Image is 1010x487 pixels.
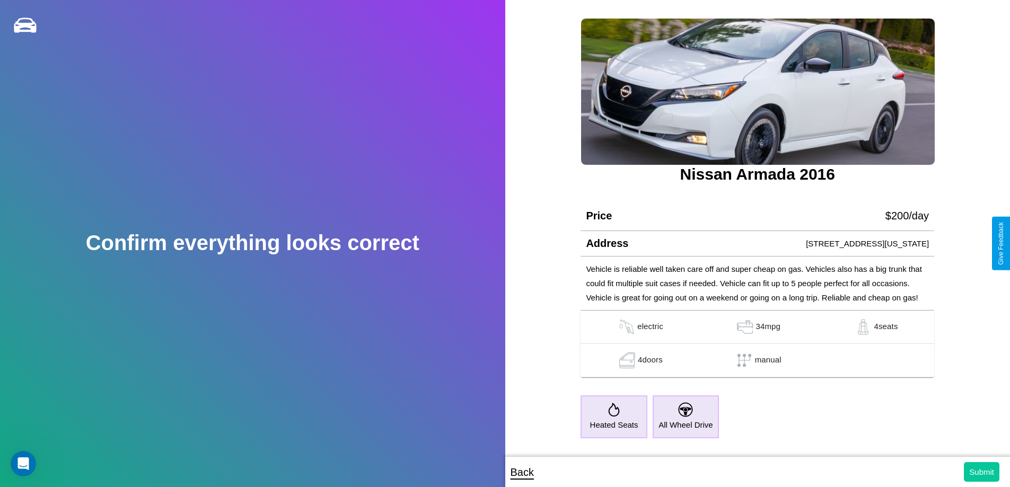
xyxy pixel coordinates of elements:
[581,165,934,183] h3: Nissan Armada 2016
[11,451,36,476] iframe: Intercom live chat
[511,463,534,482] p: Back
[806,236,929,251] p: [STREET_ADDRESS][US_STATE]
[638,352,663,368] p: 4 doors
[756,319,780,335] p: 34 mpg
[616,319,637,335] img: gas
[964,462,999,482] button: Submit
[586,237,628,250] h4: Address
[885,206,929,225] p: $ 200 /day
[617,352,638,368] img: gas
[658,418,713,432] p: All Wheel Drive
[734,319,756,335] img: gas
[590,418,638,432] p: Heated Seats
[586,262,929,305] p: Vehicle is reliable well taken care off and super cheap on gas. Vehicles also has a big trunk tha...
[637,319,663,335] p: electric
[586,210,612,222] h4: Price
[755,352,781,368] p: manual
[853,319,874,335] img: gas
[86,231,419,255] h2: Confirm everything looks correct
[874,319,898,335] p: 4 seats
[997,222,1005,265] div: Give Feedback
[581,311,934,377] table: simple table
